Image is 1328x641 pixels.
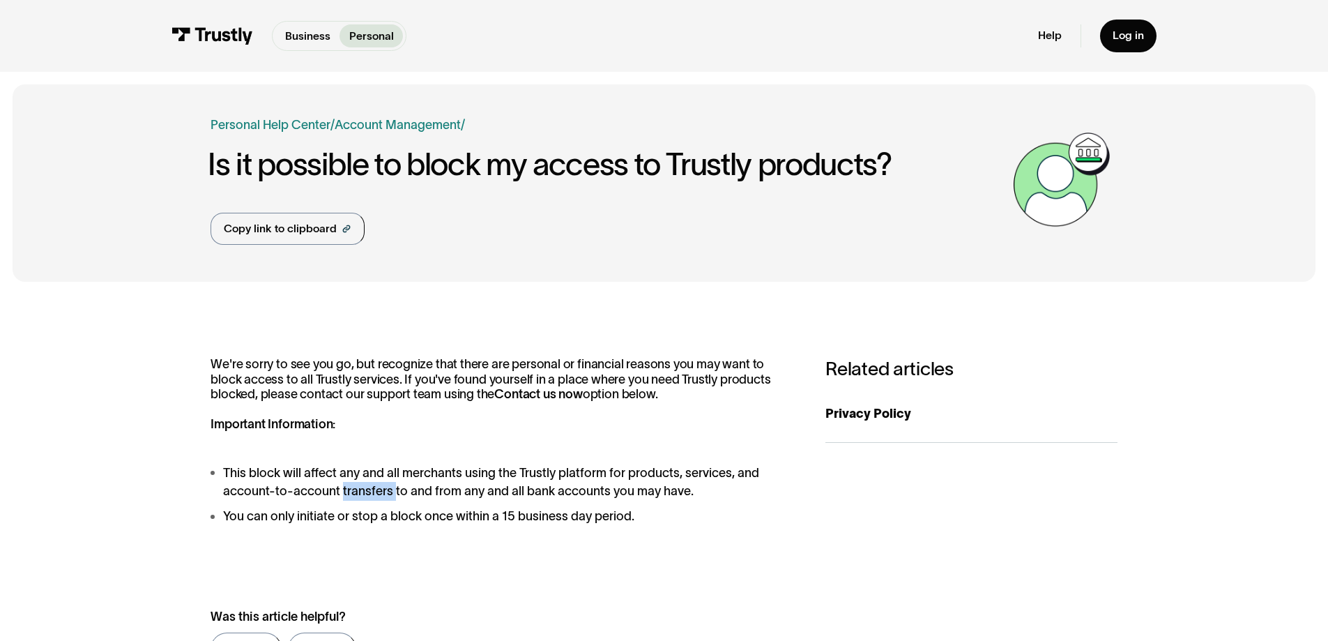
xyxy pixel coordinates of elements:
p: Personal [349,28,394,45]
a: Privacy Policy [825,386,1117,443]
div: Was this article helpful? [211,608,761,626]
a: Personal Help Center [211,116,330,135]
a: Business [275,24,339,47]
div: Log in [1113,29,1144,43]
div: / [461,116,465,135]
p: Business [285,28,330,45]
a: Help [1038,29,1062,43]
a: Copy link to clipboard [211,213,365,245]
div: Copy link to clipboard [224,220,337,237]
li: This block will affect any and all merchants using the Trustly platform for products, services, a... [211,464,794,502]
strong: Contact us now [494,387,583,401]
h1: Is it possible to block my access to Trustly products? [208,147,1005,181]
img: Trustly Logo [171,27,253,45]
h3: Related articles [825,357,1117,379]
a: Log in [1100,20,1157,52]
strong: Important Information: [211,417,335,431]
li: You can only initiate or stop a block once within a 15 business day period. [211,507,794,526]
div: / [330,116,335,135]
div: Privacy Policy [825,405,1117,423]
a: Personal [339,24,403,47]
p: We're sorry to see you go, but recognize that there are personal or financial reasons you may wan... [211,357,794,432]
a: Account Management [335,118,461,132]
